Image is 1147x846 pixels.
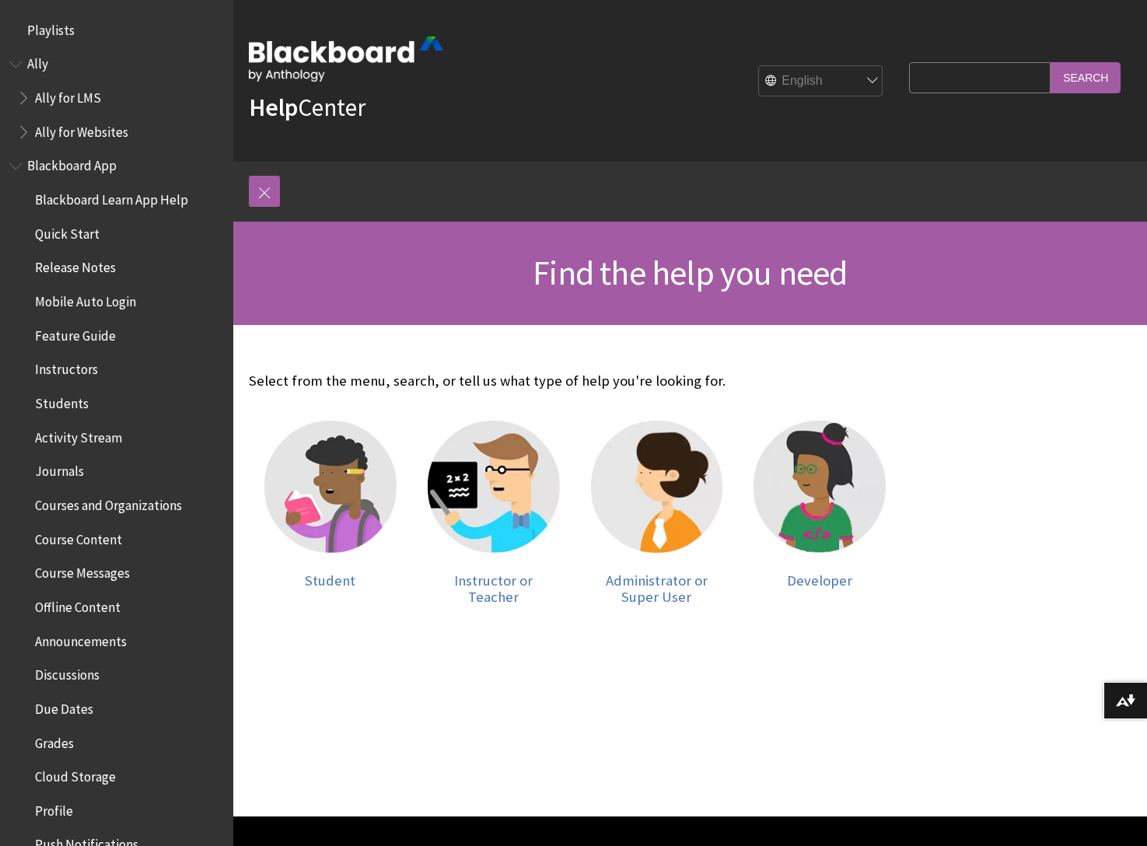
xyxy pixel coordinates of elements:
span: Quick Start [35,221,100,242]
span: Release Notes [35,255,116,276]
span: Administrator or Super User [606,572,708,607]
strong: Help [249,92,298,123]
img: Instructor [428,421,560,553]
span: Blackboard App [27,153,117,174]
span: Student [305,572,355,589]
span: Course Content [35,526,122,547]
span: Courses and Organizations [35,492,182,513]
span: Instructors [35,357,98,378]
span: Journals [35,459,84,480]
a: Student Student [264,421,397,605]
span: Students [35,390,89,411]
span: Offline Content [35,594,121,615]
img: Student [264,421,397,553]
a: Developer [754,421,886,605]
img: Blackboard by Anthology [249,37,443,82]
p: Select from the menu, search, or tell us what type of help you're looking for. [249,371,901,391]
span: Ally for Websites [35,119,128,140]
span: Due Dates [35,696,93,717]
span: Profile [35,798,73,819]
span: Feature Guide [35,323,116,344]
span: Blackboard Learn App Help [35,187,188,208]
span: Course Messages [35,561,130,582]
nav: Book outline for Anthology Ally Help [9,51,224,145]
a: Instructor Instructor or Teacher [428,421,560,605]
span: Ally [27,51,48,72]
input: Search [1051,62,1121,93]
span: Discussions [35,662,100,683]
span: Announcements [35,628,127,649]
span: Find the help you need [533,251,847,294]
a: HelpCenter [249,92,365,123]
span: Cloud Storage [35,764,116,785]
span: Developer [787,572,852,589]
nav: Book outline for Playlists [9,17,224,44]
span: Ally for LMS [35,85,101,106]
a: Administrator Administrator or Super User [591,421,723,605]
span: Mobile Auto Login [35,288,136,309]
select: Site Language Selector [759,65,883,96]
span: Grades [35,730,74,751]
span: Instructor or Teacher [454,572,533,607]
span: Activity Stream [35,425,122,446]
span: Playlists [27,17,75,38]
img: Administrator [591,421,723,553]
